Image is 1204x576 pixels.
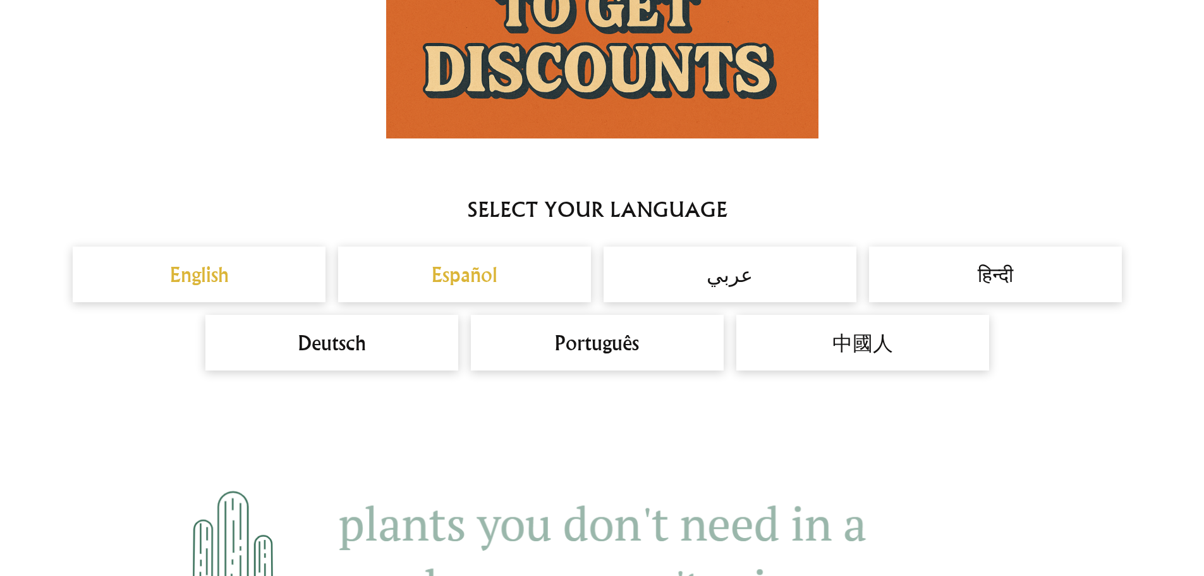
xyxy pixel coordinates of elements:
[483,328,711,358] h2: Português
[616,259,844,290] h2: عربي
[882,259,1109,290] h2: हिन्दी
[85,259,313,290] a: English
[749,328,976,358] h2: 中國人
[218,328,446,358] h2: Deutsch
[351,259,578,290] a: Español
